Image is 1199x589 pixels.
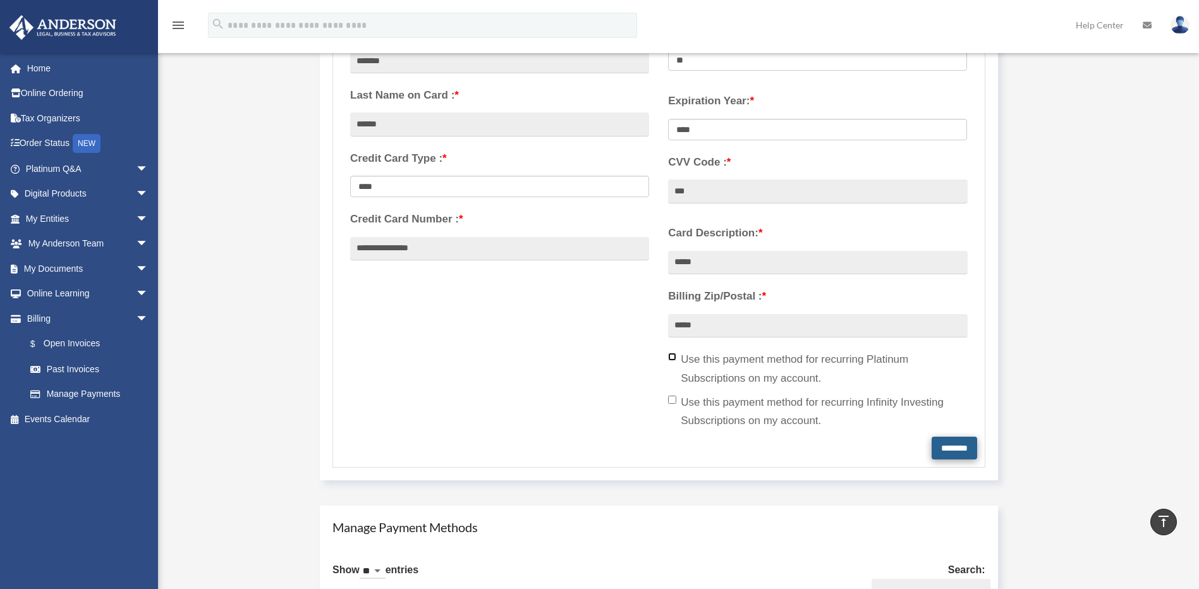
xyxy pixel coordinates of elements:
span: arrow_drop_down [136,281,161,307]
a: Digital Productsarrow_drop_down [9,181,167,207]
a: menu [171,22,186,33]
a: vertical_align_top [1150,509,1177,535]
a: $Open Invoices [18,331,167,357]
div: NEW [73,134,100,153]
label: Card Description: [668,224,967,243]
a: Events Calendar [9,406,167,432]
a: Past Invoices [18,356,167,382]
span: arrow_drop_down [136,181,161,207]
a: Home [9,56,167,81]
label: Credit Card Number : [350,210,649,229]
a: Platinum Q&Aarrow_drop_down [9,156,167,181]
span: arrow_drop_down [136,156,161,182]
label: Use this payment method for recurring Infinity Investing Subscriptions on my account. [668,393,967,431]
i: vertical_align_top [1156,514,1171,529]
select: Showentries [360,564,386,579]
a: Online Learningarrow_drop_down [9,281,167,307]
a: Tax Organizers [9,106,167,131]
img: Anderson Advisors Platinum Portal [6,15,120,40]
input: Use this payment method for recurring Infinity Investing Subscriptions on my account. [668,396,676,404]
a: My Entitiesarrow_drop_down [9,206,167,231]
a: Order StatusNEW [9,131,167,157]
label: Use this payment method for recurring Platinum Subscriptions on my account. [668,350,967,388]
span: arrow_drop_down [136,231,161,257]
h4: Manage Payment Methods [332,518,985,536]
i: menu [171,18,186,33]
a: My Anderson Teamarrow_drop_down [9,231,167,257]
input: Use this payment method for recurring Platinum Subscriptions on my account. [668,353,676,361]
label: CVV Code : [668,153,967,172]
i: search [211,17,225,31]
span: arrow_drop_down [136,306,161,332]
span: $ [37,336,44,352]
label: Credit Card Type : [350,149,649,168]
label: Last Name on Card : [350,86,649,105]
label: Billing Zip/Postal : [668,287,967,306]
a: Billingarrow_drop_down [9,306,167,331]
a: My Documentsarrow_drop_down [9,256,167,281]
label: Expiration Year: [668,92,967,111]
a: Manage Payments [18,382,161,407]
span: arrow_drop_down [136,256,161,282]
img: User Pic [1171,16,1190,34]
a: Online Ordering [9,81,167,106]
span: arrow_drop_down [136,206,161,232]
